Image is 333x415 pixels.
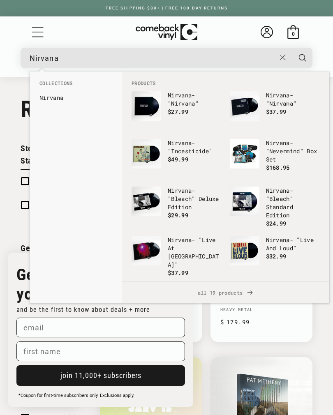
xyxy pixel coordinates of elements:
p: - "Incesticide" [168,139,222,155]
span: all 19 products [128,282,323,303]
li: collections: Nirvana [35,91,116,104]
b: Nirvana [269,99,293,107]
img: Nirvana - "Live And Loud" [230,236,259,265]
span: $24.99 [266,219,287,227]
img: Nirvana - "Live At Reading" [132,236,161,265]
span: $49.99 [168,155,188,163]
summary: Menu [31,25,45,39]
b: Nirvana [171,99,195,107]
a: Nirvana - "Bleach" Standard Edition Nirvana- "Bleach" Standard Edition $24.99 [230,187,320,228]
div: Search [21,48,312,68]
li: products: Nirvana - "Live And Loud" [226,232,324,279]
span: $37.99 [168,269,188,277]
span: *Coupon for first-time subscribers only. Exclusions apply. [18,393,134,398]
a: Nirvana [39,94,112,102]
b: Nirvana [266,91,290,99]
p: - " " [266,91,320,108]
li: products: Nirvana - "Nevermind" Box Set [226,135,324,182]
a: Nirvana - "Incesticide" Nirvana- "Incesticide" $49.99 [132,139,222,178]
button: Filter by Genre [21,242,51,256]
button: Close [275,48,291,67]
li: Collections [35,80,116,91]
a: FREE SHIPPING $89+ | FREE 100-DAY RETURNS [97,6,236,10]
p: - " " [168,91,222,108]
a: Nirvana - "Live At Reading" Nirvana- "Live At [GEOGRAPHIC_DATA]" $37.99 [132,236,222,277]
li: products: Nirvana - "Bleach" Standard Edition [226,182,324,232]
li: products: Nirvana - "Bleach" Deluxe Edition [127,182,226,230]
img: Nirvana - "Bleach" Standard Edition [230,187,259,216]
div: Products [122,71,329,281]
a: all 19 products [122,282,329,303]
strong: Get free shipping on your first order [16,265,157,304]
a: Nirvana - "Nirvana" Nirvana- "Nirvana" $27.99 [132,91,222,131]
b: Nirvana [266,187,290,194]
input: email [16,318,185,337]
b: Nirvana [168,91,192,99]
li: products: Nirvana - "In Utero" 2022 Reissue [127,281,226,329]
a: Nirvana - "Nevermind" Box Set Nirvana- "Nevermind" Box Set $168.95 [230,139,320,178]
p: - "Nevermind" Box Set [266,139,320,164]
b: Nirvana [168,236,192,244]
b: Nirvana [168,139,192,147]
b: Nirvana [168,187,192,194]
li: Products [127,80,324,87]
button: Search [292,48,313,68]
img: ComebackVinyl.com [136,24,197,41]
h1: Results For: "CDs" [21,96,312,123]
input: first name [16,341,185,361]
li: products: Nirvana - "Nirvana" [226,87,324,135]
span: $37.99 [266,108,287,115]
img: Nirvana - "Incesticide" [132,139,161,168]
button: join 11,000+ subscribers [16,365,185,386]
a: Nirvana - "Bleach" Deluxe Edition Nirvana- "Bleach" Deluxe Edition $29.99 [132,187,222,226]
div: View All [122,281,329,303]
b: Nirvana [39,94,63,101]
span: $27.99 [168,108,188,115]
img: Nirvana - "Bleach" Deluxe Edition [132,187,161,216]
p: - "Bleach" Deluxe Edition [168,187,222,211]
li: products: Nirvana - "Incesticide" [127,135,226,182]
p: - "Live And Loud" [266,236,320,252]
a: Nirvana - "Nirvana" Nirvana- "Nirvana" $37.99 [230,91,320,131]
b: Nirvana [266,236,290,244]
span: $32.99 [266,252,287,260]
a: Nirvana - "Live And Loud" Nirvana- "Live And Loud" $32.99 [230,236,320,275]
p: - "Live At [GEOGRAPHIC_DATA]" [168,236,222,269]
li: products: Nirvana - "In Utero (2013 Mix)" [226,281,324,329]
p: - "Bleach" Standard Edition [266,187,320,219]
span: 0 [292,31,295,37]
span: $29.99 [168,211,188,219]
span: $168.95 [266,164,290,171]
img: Nirvana - "Nevermind" Box Set [230,139,259,168]
span: and be the first to know about deals + more [16,306,150,314]
button: Filter by Stock Status [21,142,71,169]
input: When autocomplete results are available use up and down arrows to review and enter to select [30,50,275,67]
span: Genre [21,243,42,253]
img: Nirvana - "Nirvana" [132,91,161,121]
li: products: Nirvana - "Live At Reading" [127,232,226,281]
b: Nirvana [266,139,290,147]
img: Nirvana - "Nirvana" [230,91,259,121]
span: Stock Status [21,143,43,166]
div: Collections [30,71,122,108]
li: products: Nirvana - "Nirvana" [127,87,226,135]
